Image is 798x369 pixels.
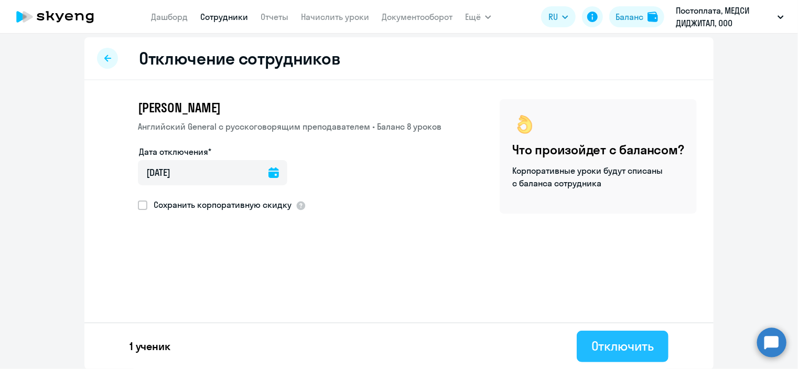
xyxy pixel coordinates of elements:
[676,4,773,29] p: Постоплата, МЕДСИ ДИДЖИТАЛ, ООО
[138,120,441,133] p: Английский General с русскоговорящим преподавателем • Баланс 8 уроков
[512,141,684,158] h4: Что произойдет с балансом?
[465,6,491,27] button: Ещё
[382,12,452,22] a: Документооборот
[138,160,287,185] input: дд.мм.гггг
[151,12,188,22] a: Дашборд
[577,331,668,362] button: Отключить
[139,145,211,158] label: Дата отключения*
[541,6,576,27] button: RU
[591,338,654,354] div: Отключить
[512,112,537,137] img: ok
[147,198,292,211] span: Сохранить корпоративную скидку
[512,164,664,189] p: Корпоративные уроки будут списаны с баланса сотрудника
[139,48,340,69] h2: Отключение сотрудников
[138,99,221,116] span: [PERSON_NAME]
[609,6,664,27] button: Балансbalance
[671,4,789,29] button: Постоплата, МЕДСИ ДИДЖИТАЛ, ООО
[261,12,288,22] a: Отчеты
[465,10,481,23] span: Ещё
[548,10,558,23] span: RU
[301,12,369,22] a: Начислить уроки
[648,12,658,22] img: balance
[616,10,643,23] div: Баланс
[200,12,248,22] a: Сотрудники
[130,339,170,354] p: 1 ученик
